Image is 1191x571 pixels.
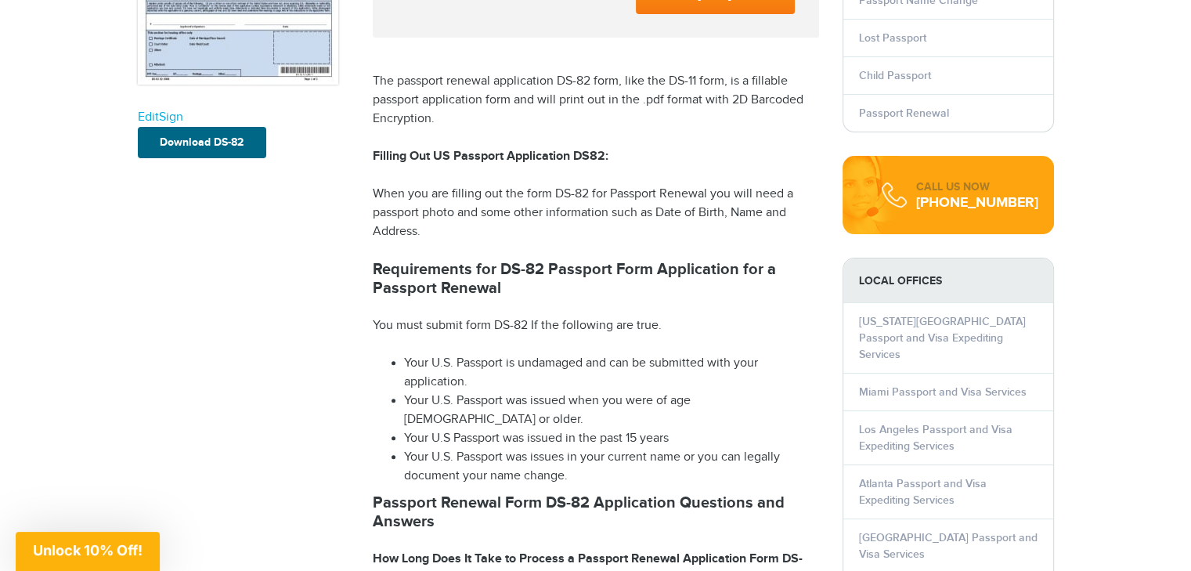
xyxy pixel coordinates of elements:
[373,72,819,128] p: The passport renewal application DS-82 form, like the DS-11 form, is a fillable passport applicat...
[404,429,819,448] li: Your U.S Passport was issued in the past 15 years
[138,127,266,158] a: Download DS-82
[404,448,819,486] li: Your U.S. Passport was issues in your current name or you can legally document your name change.
[859,315,1026,361] a: [US_STATE][GEOGRAPHIC_DATA] Passport and Visa Expediting Services
[373,38,819,53] iframe: Customer reviews powered by Trustpilot
[373,493,785,531] strong: Passport Renewal Form DS-82 Application Questions and Answers
[373,185,819,241] p: When you are filling out the form DS-82 for Passport Renewal you will need a passport photo and s...
[916,179,1038,195] div: CALL US NOW
[859,423,1012,453] a: Los Angeles Passport and Visa Expediting Services
[843,258,1053,303] strong: LOCAL OFFICES
[859,385,1027,399] a: Miami Passport and Visa Services
[916,195,1038,211] div: [PHONE_NUMBER]
[859,107,949,120] a: Passport Renewal
[373,316,819,335] p: You must submit form DS-82 If the following are true.
[138,110,159,125] a: Edit
[859,31,926,45] a: Lost Passport
[159,110,183,125] a: Sign
[404,392,819,429] li: Your U.S. Passport was issued when you were of age [DEMOGRAPHIC_DATA] or older.
[859,69,931,82] a: Child Passport
[33,542,143,558] span: Unlock 10% Off!
[373,149,608,164] strong: Filling Out US Passport Application DS82:
[859,477,987,507] a: Atlanta Passport and Visa Expediting Services
[404,354,819,392] li: Your U.S. Passport is undamaged and can be submitted with your application.
[859,531,1038,561] a: [GEOGRAPHIC_DATA] Passport and Visa Services
[16,532,160,571] div: Unlock 10% Off!
[373,260,776,298] strong: Requirements for DS-82 Passport Form Application for a Passport Renewal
